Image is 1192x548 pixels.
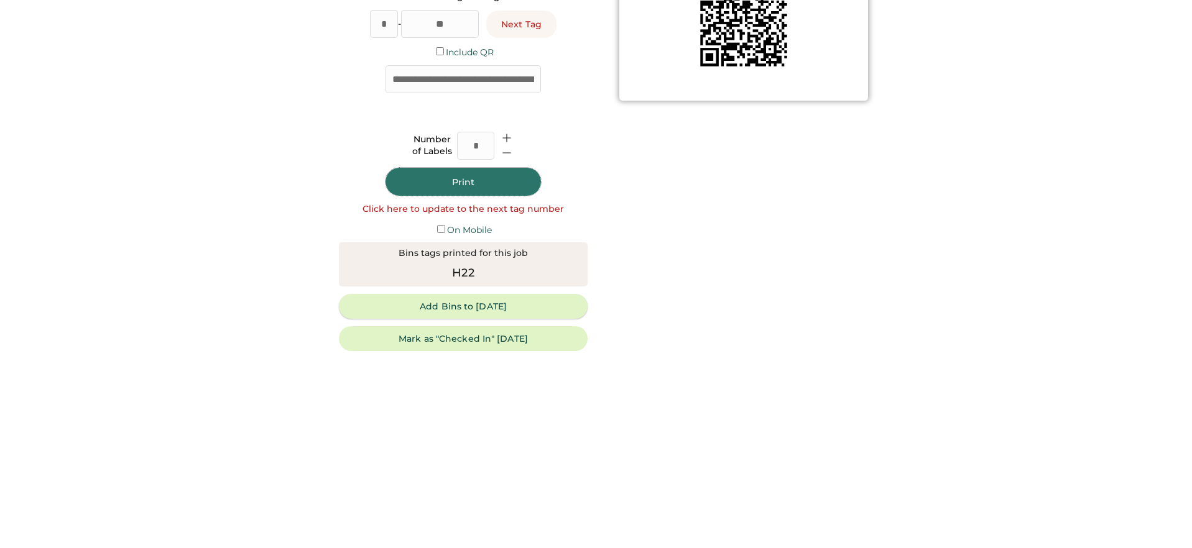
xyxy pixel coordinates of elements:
[386,168,541,196] button: Print
[446,47,494,58] label: Include QR
[452,265,474,281] div: H22
[363,203,564,216] div: Click here to update to the next tag number
[399,247,528,260] div: Bins tags printed for this job
[398,18,401,30] div: -
[447,224,492,235] label: On Mobile
[486,11,557,38] button: Next Tag
[339,294,588,319] button: Add Bins to [DATE]
[339,326,588,351] button: Mark as "Checked In" [DATE]
[412,134,452,158] div: Number of Labels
